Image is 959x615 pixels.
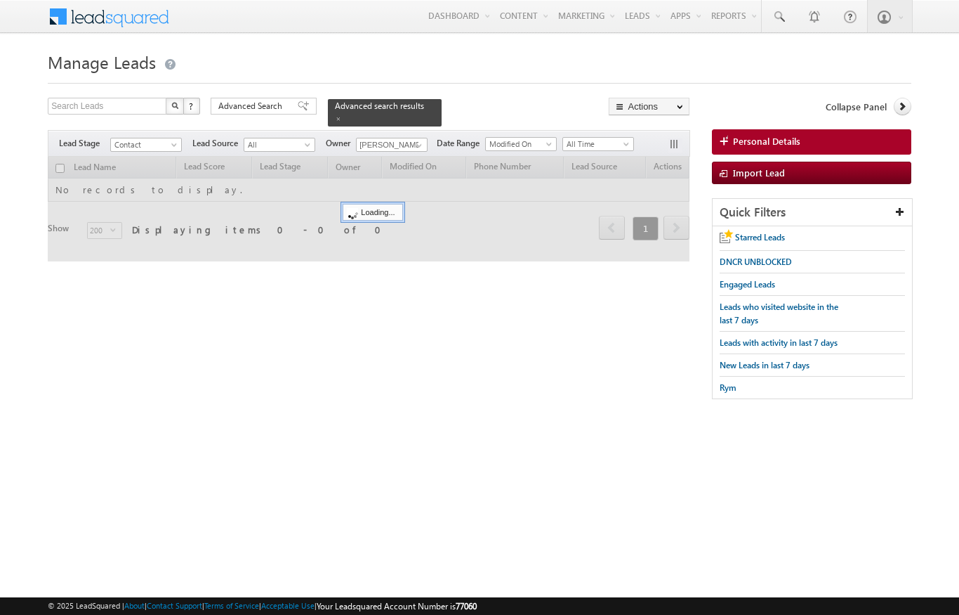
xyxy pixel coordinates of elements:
span: Contact [111,138,178,151]
a: All Time [562,137,634,151]
span: All [244,138,311,151]
span: Advanced Search [218,100,286,112]
span: Personal Details [733,135,800,148]
span: All Time [563,138,630,150]
span: Lead Stage [59,137,110,150]
a: Show All Items [409,138,426,153]
div: Loading... [343,204,402,221]
button: ? [183,98,200,115]
span: Manage Leads [48,51,156,73]
span: Advanced search results [335,101,424,111]
a: Acceptable Use [261,601,315,610]
a: About [124,601,145,610]
img: Search [171,102,178,109]
span: Your Leadsquared Account Number is [317,601,477,611]
span: Leads who visited website in the last 7 days [720,302,838,325]
span: Starred Leads [735,232,785,242]
span: Owner [326,137,356,150]
span: Collapse Panel [826,101,887,113]
div: Quick Filters [713,199,912,226]
span: Date Range [437,137,485,150]
span: ? [189,100,195,112]
input: Type to Search [356,138,428,152]
span: New Leads in last 7 days [720,360,809,370]
a: Contact [110,138,182,152]
a: Personal Details [712,129,911,155]
a: Terms of Service [204,601,259,610]
span: Rym [720,382,736,393]
span: Leads with activity in last 7 days [720,337,838,348]
span: 77060 [456,601,477,611]
a: Contact Support [147,601,202,610]
span: Import Lead [733,167,785,179]
span: DNCR UNBLOCKED [720,257,792,267]
a: All [244,138,315,152]
span: Lead Source [192,137,244,150]
a: Modified On [485,137,557,151]
span: Modified On [486,138,553,150]
span: Engaged Leads [720,279,775,290]
span: © 2025 LeadSquared | | | | | [48,600,477,613]
button: Actions [609,98,689,115]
